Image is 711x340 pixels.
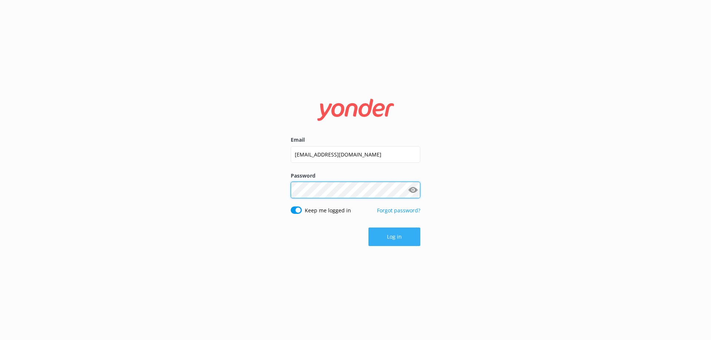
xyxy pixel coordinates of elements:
button: Show password [405,183,420,198]
input: user@emailaddress.com [291,146,420,163]
button: Log in [368,228,420,246]
label: Password [291,172,420,180]
a: Forgot password? [377,207,420,214]
label: Email [291,136,420,144]
label: Keep me logged in [305,206,351,215]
